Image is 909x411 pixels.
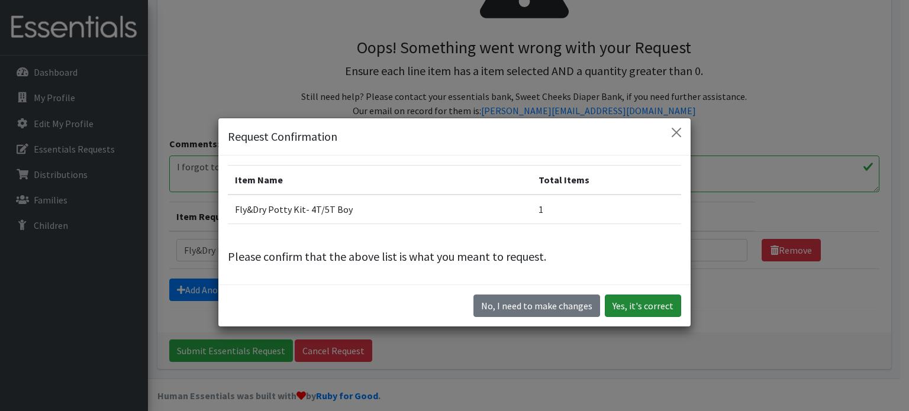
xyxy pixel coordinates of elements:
p: Please confirm that the above list is what you meant to request. [228,248,681,266]
th: Item Name [228,165,531,195]
td: Fly&Dry Potty Kit- 4T/5T Boy [228,195,531,224]
h5: Request Confirmation [228,128,337,145]
button: No I need to make changes [473,295,600,317]
button: Yes, it's correct [605,295,681,317]
td: 1 [531,195,681,224]
button: Close [667,123,686,142]
th: Total Items [531,165,681,195]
